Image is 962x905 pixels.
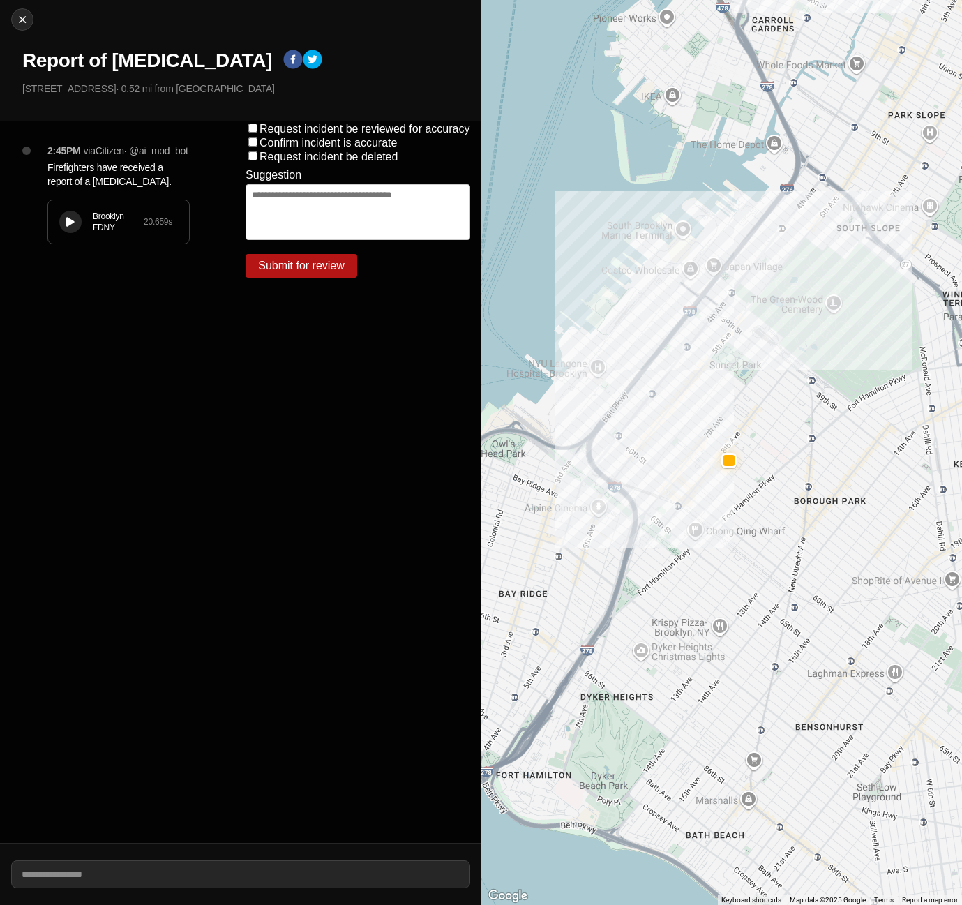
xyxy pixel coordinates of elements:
[485,887,531,905] a: Open this area in Google Maps (opens a new window)
[283,50,303,72] button: facebook
[93,211,144,233] div: Brooklyn FDNY
[260,123,470,135] label: Request incident be reviewed for accuracy
[47,160,190,188] p: Firefighters have received a report of a [MEDICAL_DATA].
[721,895,781,905] button: Keyboard shortcuts
[260,151,398,163] label: Request incident be deleted
[303,50,322,72] button: twitter
[22,82,470,96] p: [STREET_ADDRESS] · 0.52 mi from [GEOGRAPHIC_DATA]
[11,8,33,31] button: cancel
[15,13,29,27] img: cancel
[144,216,172,227] div: 20.659 s
[84,144,188,158] p: via Citizen · @ ai_mod_bot
[902,896,958,904] a: Report a map error
[246,169,301,181] label: Suggestion
[260,137,397,149] label: Confirm incident is accurate
[874,896,894,904] a: Terms (opens in new tab)
[485,887,531,905] img: Google
[790,896,866,904] span: Map data ©2025 Google
[246,254,357,278] button: Submit for review
[22,48,272,73] h1: Report of [MEDICAL_DATA]
[47,144,81,158] p: 2:45PM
